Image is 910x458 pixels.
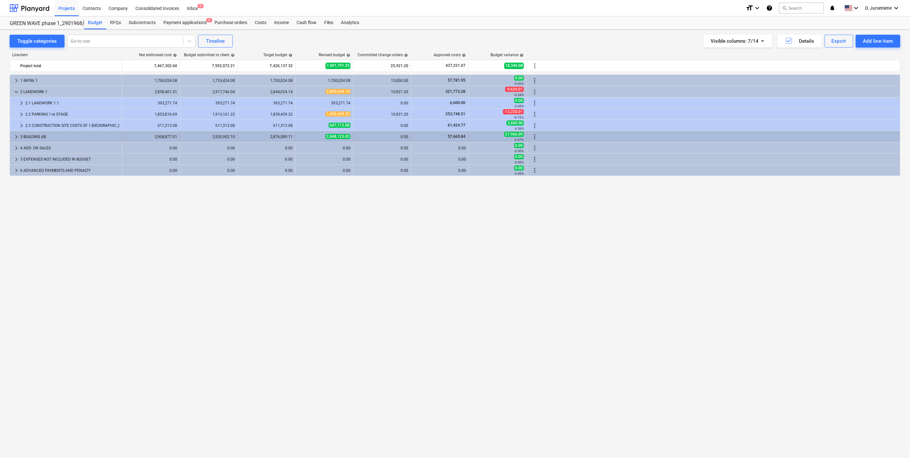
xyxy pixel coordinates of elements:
span: 0.00 [514,143,524,148]
div: 0.00 [298,157,351,162]
div: 10,921.20 [356,90,408,94]
div: 0.00 [298,168,351,173]
span: 61,424.77 [447,123,466,128]
span: More actions [531,144,539,152]
div: Details [785,37,814,45]
div: 15,000.00 [356,78,408,83]
div: 7,467,302.60 [125,61,177,71]
span: 253,748.51 [445,112,466,116]
span: help [345,53,350,57]
span: More actions [531,62,539,70]
div: Budget submitted to client [184,53,235,57]
div: 0.00 [356,135,408,139]
a: RFQs [106,16,125,29]
a: Costs [251,16,270,29]
div: 0.00 [183,157,235,162]
span: help [172,53,177,57]
span: help [518,53,524,57]
div: Timeline [206,37,225,45]
div: 2,908,877.01 [125,135,177,139]
div: Add line-item [863,37,893,45]
small: 0.00% [515,149,524,153]
span: D. Jurseniene [865,5,892,11]
a: Files [320,16,337,29]
i: keyboard_arrow_down [753,4,761,12]
div: 393,271.74 [183,101,235,105]
button: Search [779,3,824,13]
div: 1,839,439.32 [240,112,293,117]
span: 18,346.08 [504,63,524,69]
span: 437,221.07 [445,63,466,68]
button: Details [777,35,822,48]
div: 2,917,746.04 [183,90,235,94]
a: Cash flow [293,16,320,29]
div: Chat Widget [878,427,910,458]
span: 7,401,791.25 [325,63,351,69]
div: 1 INFRA 1 [20,75,119,86]
div: Export [832,37,846,45]
span: 6,600.00 [449,101,466,105]
span: help [287,53,292,57]
a: Income [270,16,293,29]
div: 0.00 [414,168,466,173]
i: format_size [746,4,753,12]
span: keyboard_arrow_right [18,110,25,118]
div: Payment applications [160,16,211,29]
span: 0.00 [514,98,524,103]
div: 1,853,816.69 [125,112,177,117]
div: 6 ADVANCED PAYMENTS AND PENALTY [20,165,119,176]
span: keyboard_arrow_down [13,88,20,96]
div: 393,271.74 [298,101,351,105]
div: Net estimated cost [139,53,177,57]
span: 2,848,123.02 [325,134,351,139]
div: 393,271.74 [240,101,293,105]
span: 321,773.28 [445,89,466,94]
div: 2.2 PARKING 1-st STAGE [25,109,119,119]
div: 7,592,072.21 [183,61,235,71]
small: 0.00% [515,82,524,85]
div: Analytics [337,16,363,29]
div: 1,700,024.08 [240,78,293,83]
div: 611,313.08 [240,123,293,128]
span: 0.00 [514,75,524,81]
div: Line-item [10,53,122,57]
small: 0.59% [515,127,524,130]
small: 0.00% [515,161,524,164]
div: 1,700,024.08 [298,78,351,83]
span: keyboard_arrow_right [18,122,25,129]
span: keyboard_arrow_right [13,144,20,152]
span: 607,713.08 [329,123,351,128]
div: 2.3 CONSTRUCTION SITE COSTS OF 1-[GEOGRAPHIC_DATA] [25,120,119,131]
div: 2,876,089.11 [240,135,293,139]
div: 2,920,902.10 [183,135,235,139]
div: 10,921.20 [356,112,408,117]
div: 7,420,137.32 [240,61,293,71]
div: 2.1 LANDWORK 1.1 [25,98,119,108]
div: Visible columns : 7/14 [711,37,765,45]
small: 0.97% [515,138,524,142]
div: Committed change orders [358,53,408,57]
div: Budget variance [490,53,524,57]
div: 2,858,401.51 [125,90,177,94]
div: 0.00 [356,146,408,150]
span: More actions [531,110,539,118]
span: More actions [531,122,539,129]
div: 0.00 [183,168,235,173]
div: 0.00 [240,146,293,150]
div: Subcontracts [125,16,160,29]
span: keyboard_arrow_right [18,99,25,107]
button: Export [825,35,854,48]
span: More actions [531,88,539,96]
span: More actions [531,167,539,174]
span: 1,852,659.33 [325,111,351,117]
span: search [782,5,787,11]
div: 0.00 [414,157,466,162]
span: 27,966.09 [504,132,524,137]
div: 0.00 [356,168,408,173]
div: 0.00 [356,157,408,162]
span: 57,665.84 [447,134,466,139]
span: More actions [531,133,539,141]
span: 2,853,644.15 [325,89,351,94]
